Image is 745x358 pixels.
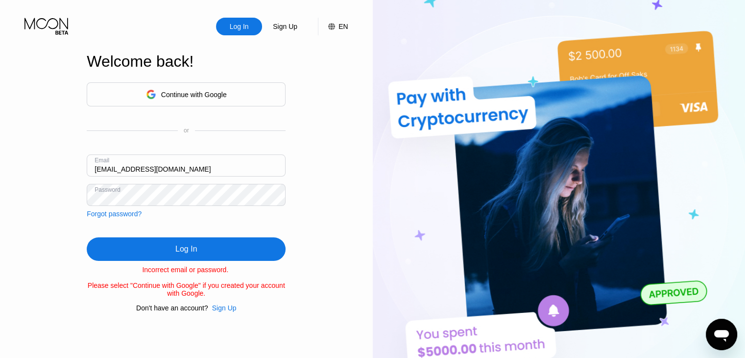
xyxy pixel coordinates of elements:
[706,319,737,350] iframe: Button to launch messaging window
[262,18,308,35] div: Sign Up
[175,244,197,254] div: Log In
[95,186,120,193] div: Password
[318,18,348,35] div: EN
[212,304,237,312] div: Sign Up
[184,127,189,134] div: or
[208,304,237,312] div: Sign Up
[161,91,227,99] div: Continue with Google
[87,52,286,71] div: Welcome back!
[87,237,286,261] div: Log In
[229,22,250,31] div: Log In
[136,304,208,312] div: Don't have an account?
[272,22,298,31] div: Sign Up
[338,23,348,30] div: EN
[87,210,142,218] div: Forgot password?
[216,18,262,35] div: Log In
[95,157,109,164] div: Email
[87,82,286,106] div: Continue with Google
[87,266,286,297] div: Incorrect email or password. Please select "Continue with Google" if you created your account wit...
